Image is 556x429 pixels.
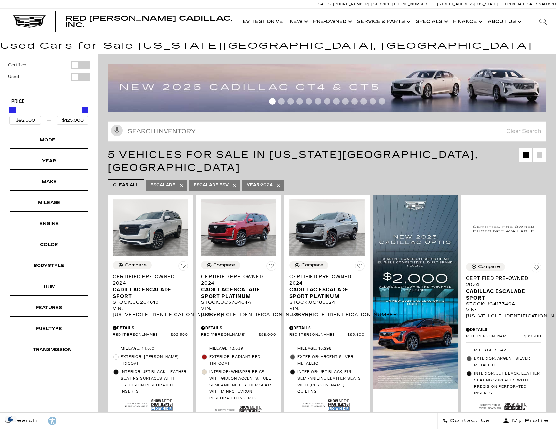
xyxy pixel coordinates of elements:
button: Save Vehicle [266,261,276,273]
span: Open [DATE] [505,2,527,6]
div: Pricing Details - Certified Pre-Owned 2024 Cadillac Escalade Sport Platinum [289,325,365,331]
li: Mileage: 15,298 [289,344,365,353]
li: Mileage: 12,539 [201,344,277,353]
div: Transmission [33,346,65,353]
span: Red [PERSON_NAME] [201,333,259,337]
a: Finance [450,9,485,35]
a: Contact Us [437,413,495,429]
span: $99,500 [347,333,365,337]
img: Cadillac Certified Used Vehicle [125,400,148,410]
span: Go to slide 10 [351,98,358,105]
span: 2024 [247,181,273,189]
div: ModelModel [10,131,88,149]
span: Exterior: [PERSON_NAME] Tricoat [121,354,188,367]
span: Interior: Whisper Beige with Gideon accents, Full semi-aniline leather seats with mini-chevron pe... [209,369,277,402]
div: Minimum Price [9,107,16,113]
div: Stock : UC413349A [466,301,541,307]
span: Certified Pre-Owned 2024 [289,273,360,286]
div: Year [33,157,65,164]
span: Certified Pre-Owned 2024 [466,275,536,288]
span: Cadillac Escalade Sport [466,288,536,301]
div: Compare [301,262,323,268]
a: Certified Pre-Owned 2024Cadillac Escalade Sport Platinum [289,273,365,300]
div: Maximum Price [82,107,88,113]
div: Stock : UC185624 [289,300,365,305]
span: $98,000 [259,333,276,337]
a: Red [PERSON_NAME] $99,500 [289,333,365,337]
section: Click to Open Cookie Consent Modal [3,416,18,422]
div: VIN: [US_VEHICLE_IDENTIFICATION_NUMBER] [113,305,188,317]
span: Red [PERSON_NAME] [289,333,347,337]
span: Escalade ESV [194,181,229,189]
div: Features [33,304,65,311]
span: Go to slide 5 [306,98,312,105]
div: Make [33,178,65,185]
span: Certified Pre-Owned 2024 [113,273,183,286]
img: Show Me the CARFAX 1-Owner Badge [328,398,350,413]
a: Red [PERSON_NAME] Cadillac, Inc. [65,15,233,28]
div: BodystyleBodystyle [10,257,88,274]
a: Sales: [PHONE_NUMBER] [318,2,371,6]
span: Search [10,416,37,425]
span: Go to slide 12 [370,98,376,105]
div: VIN: [US_VEHICLE_IDENTIFICATION_NUMBER] [201,305,277,317]
div: MakeMake [10,173,88,191]
span: Cadillac Escalade Sport [113,286,183,300]
button: Save Vehicle [355,261,365,273]
a: EV Test Drive [239,9,286,35]
div: VIN: [US_VEHICLE_IDENTIFICATION_NUMBER] [289,305,365,317]
a: Specials [412,9,450,35]
span: Sales: [527,2,539,6]
span: Certified Pre-Owned 2024 [201,273,272,286]
img: 2024 Cadillac Escalade Sport Platinum [289,199,365,256]
div: TransmissionTransmission [10,341,88,358]
div: VIN: [US_VEHICLE_IDENTIFICATION_NUMBER] [466,307,541,319]
button: Save Vehicle [178,261,188,273]
a: Red [PERSON_NAME] $98,000 [201,333,277,337]
li: Mileage: 5,642 [466,346,541,354]
span: 5 Vehicles for Sale in [US_STATE][GEOGRAPHIC_DATA], [GEOGRAPHIC_DATA] [108,149,478,174]
span: My Profile [509,416,548,425]
div: Model [33,136,65,144]
span: Go to slide 7 [324,98,330,105]
div: Fueltype [33,325,65,332]
a: Certified Pre-Owned 2024Cadillac Escalade Sport [466,275,541,301]
span: Go to slide 3 [287,98,294,105]
span: Escalade [151,181,175,189]
img: Cadillac Certified Used Vehicle [479,401,501,412]
span: [PHONE_NUMBER] [333,2,370,6]
img: 2024 Cadillac Escalade Sport [113,199,188,256]
div: MileageMileage [10,194,88,212]
img: 2024 Cadillac Escalade Sport [466,199,541,258]
div: Bodystyle [33,262,65,269]
a: About Us [485,9,523,35]
div: FueltypeFueltype [10,320,88,337]
button: Save Vehicle [532,263,541,275]
input: Maximum [57,116,88,125]
label: Certified [8,62,26,68]
span: Sales: [318,2,332,6]
button: Compare Vehicle [289,261,328,269]
img: Opt-Out Icon [3,416,18,422]
input: Search Inventory [108,121,546,142]
img: Show Me the CARFAX Badge [504,399,527,414]
a: 2507-july-ct-offer-09 [108,64,551,112]
span: $99,500 [524,334,541,339]
span: $92,500 [171,333,188,337]
img: Cadillac Certified Used Vehicle [214,406,236,417]
span: Go to slide 11 [360,98,367,105]
div: Engine [33,220,65,227]
img: Cadillac Certified Used Vehicle [302,400,325,410]
a: Certified Pre-Owned 2024Cadillac Escalade Sport Platinum [201,273,277,300]
span: Red [PERSON_NAME] [113,333,171,337]
span: Red [PERSON_NAME] Cadillac, Inc. [65,14,232,29]
div: Filter by Vehicle Type [8,61,90,93]
div: Color [33,241,65,248]
div: YearYear [10,152,88,170]
span: Contact Us [448,416,490,425]
button: Compare Vehicle [201,261,240,269]
div: Trim [33,283,65,290]
span: Year : [247,183,261,187]
span: Interior: Jet Black, Full semi-aniline leather seats with [PERSON_NAME] quilting [297,369,365,395]
a: Service & Parts [354,9,412,35]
